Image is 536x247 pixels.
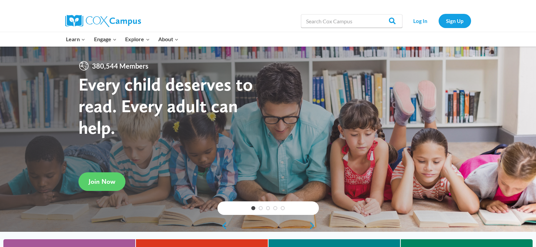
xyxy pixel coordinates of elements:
[266,206,270,210] a: 3
[301,14,402,28] input: Search Cox Campus
[65,15,141,27] img: Cox Campus
[273,206,277,210] a: 4
[62,32,183,46] nav: Primary Navigation
[259,206,263,210] a: 2
[66,35,85,44] span: Learn
[309,222,319,230] a: next
[217,222,228,230] a: previous
[89,177,115,186] span: Join Now
[78,73,253,138] strong: Every child deserves to read. Every adult can help.
[89,60,151,71] span: 380,544 Members
[78,172,125,191] a: Join Now
[281,206,285,210] a: 5
[406,14,471,28] nav: Secondary Navigation
[217,219,319,232] div: content slider buttons
[158,35,179,44] span: About
[251,206,255,210] a: 1
[406,14,435,28] a: Log In
[94,35,117,44] span: Engage
[125,35,149,44] span: Explore
[439,14,471,28] a: Sign Up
